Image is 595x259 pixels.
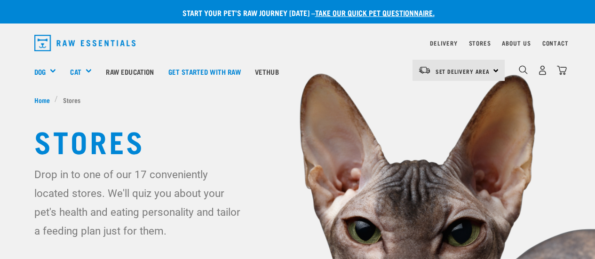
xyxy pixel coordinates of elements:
[27,31,569,55] nav: dropdown navigation
[315,10,435,15] a: take our quick pet questionnaire.
[418,66,431,74] img: van-moving.png
[99,53,161,90] a: Raw Education
[70,66,81,77] a: Cat
[34,124,561,157] h1: Stores
[248,53,286,90] a: Vethub
[519,65,528,74] img: home-icon-1@2x.png
[542,41,569,45] a: Contact
[557,65,567,75] img: home-icon@2x.png
[34,35,136,51] img: Raw Essentials Logo
[538,65,547,75] img: user.png
[430,41,457,45] a: Delivery
[161,53,248,90] a: Get started with Raw
[34,95,50,105] span: Home
[34,95,55,105] a: Home
[34,95,561,105] nav: breadcrumbs
[436,70,490,73] span: Set Delivery Area
[34,66,46,77] a: Dog
[502,41,531,45] a: About Us
[469,41,491,45] a: Stores
[34,165,245,240] p: Drop in to one of our 17 conveniently located stores. We'll quiz you about your pet's health and ...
